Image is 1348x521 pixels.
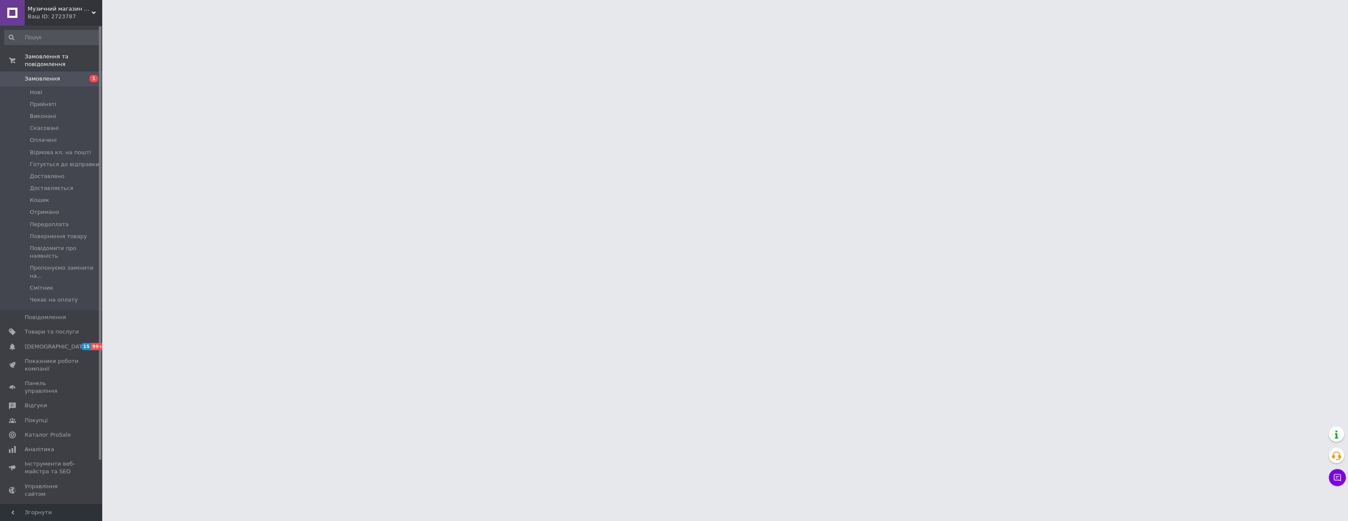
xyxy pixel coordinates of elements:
[30,89,42,96] span: Нові
[30,161,99,168] span: Готується до відправки
[25,314,66,321] span: Повідомлення
[25,343,88,351] span: [DEMOGRAPHIC_DATA]
[25,75,60,83] span: Замовлення
[30,245,100,260] span: Повідомити про наявність
[30,112,56,120] span: Виконані
[28,5,92,13] span: Музичний магазин "Мелодія"
[30,284,53,292] span: Смітник
[30,264,100,279] span: Пропонуємо замінити на...
[25,431,71,439] span: Каталог ProSale
[25,446,54,453] span: Аналітика
[25,328,79,336] span: Товари та послуги
[30,296,78,304] span: Чекає на оплату
[81,343,91,350] span: 15
[30,233,87,240] span: Повернення товару
[30,136,57,144] span: Оплачені
[91,343,105,350] span: 99+
[30,196,49,204] span: Кошик
[30,101,56,108] span: Прийняті
[4,30,101,45] input: Пошук
[30,173,64,180] span: Доставлено
[30,124,59,132] span: Скасовані
[1329,469,1346,486] button: Чат з покупцем
[25,380,79,395] span: Панель управління
[25,483,79,498] span: Управління сайтом
[25,402,47,409] span: Відгуки
[25,417,48,424] span: Покупці
[30,149,91,156] span: Відмова кл. на пошті
[25,53,102,68] span: Замовлення та повідомлення
[28,13,102,20] div: Ваш ID: 2723787
[25,460,79,475] span: Інструменти веб-майстра та SEO
[30,221,69,228] span: Передоплата
[25,357,79,373] span: Показники роботи компанії
[89,75,98,82] span: 1
[30,184,73,192] span: Доставляється
[30,208,59,216] span: Отримано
